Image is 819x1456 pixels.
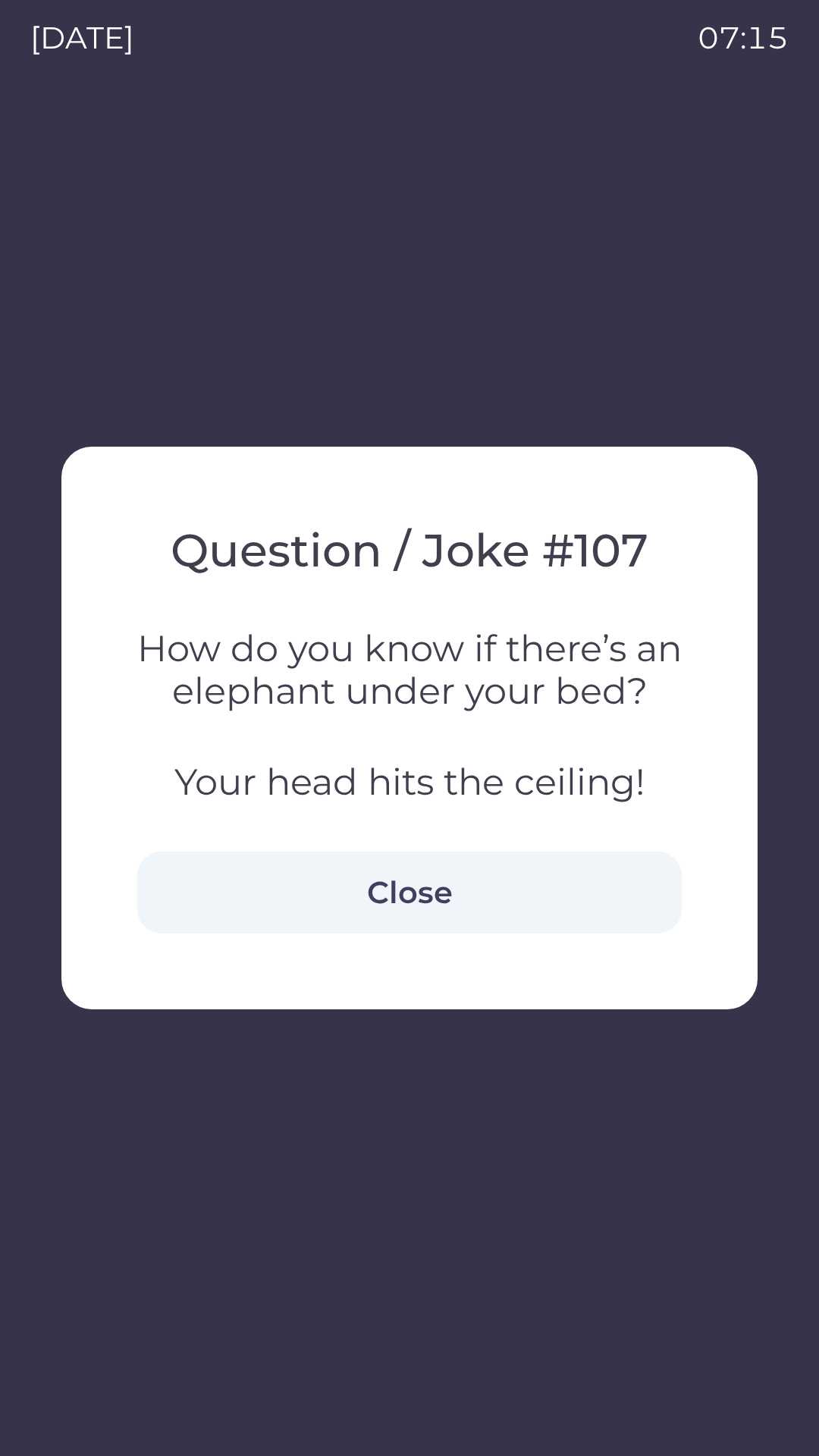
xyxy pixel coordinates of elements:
button: Close [137,852,682,934]
p: 07:15 [698,15,789,61]
p: [DATE] [30,15,134,61]
h3: How do you know if there’s an elephant under your bed? [137,627,682,712]
h3: Your head hits the ceiling! [137,761,682,803]
h2: Question / Joke # 107 [137,522,682,579]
